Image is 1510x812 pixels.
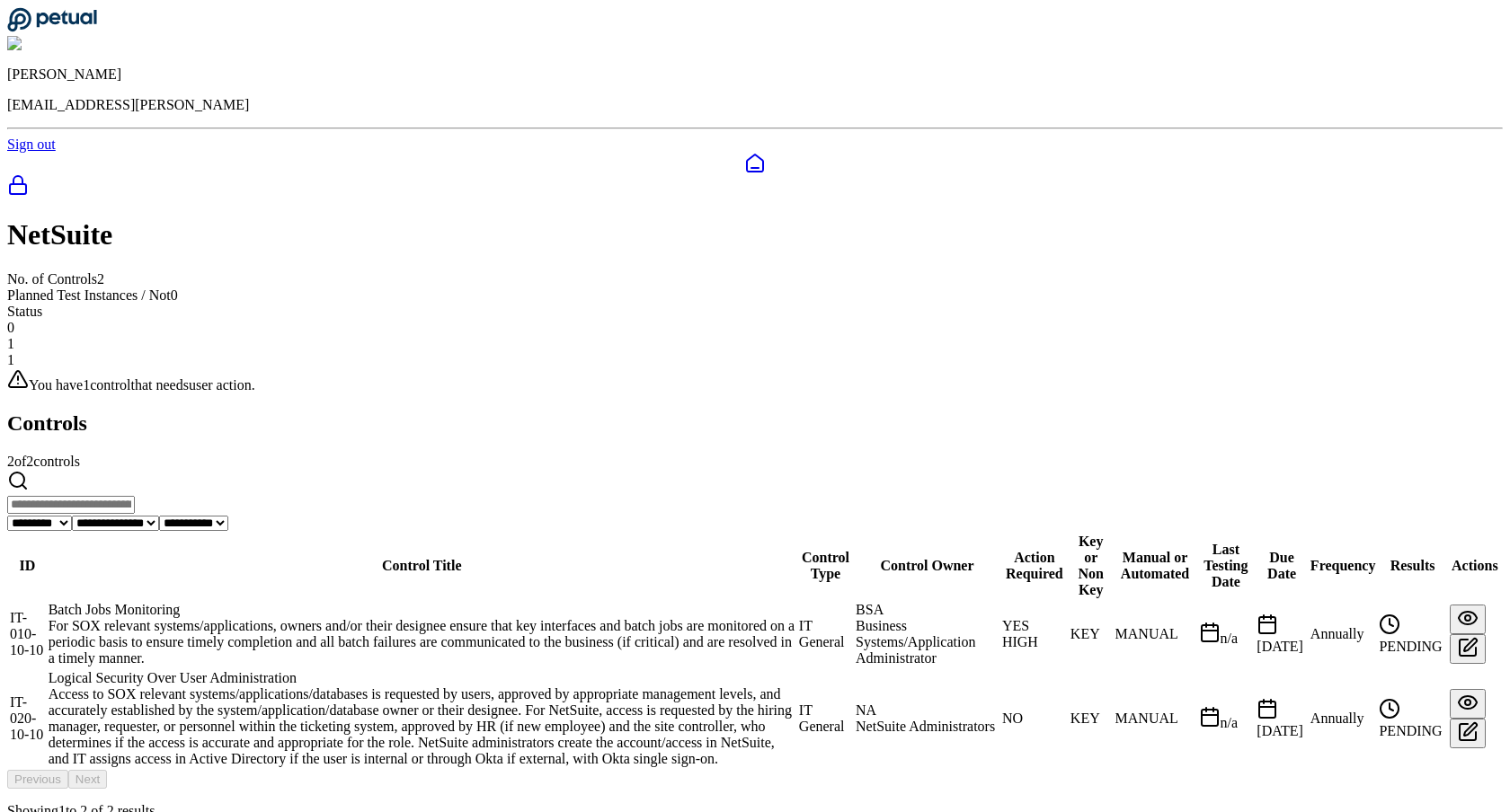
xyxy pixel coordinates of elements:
[9,601,46,667] td: IT-010-10-10
[1379,698,1445,739] div: PENDING
[49,670,795,686] div: Logical Security Over User Administration
[1070,710,1112,727] div: KEY
[9,669,46,768] td: IT-020-10-10
[1001,533,1068,599] th: Action Required
[1070,533,1113,599] th: Key or Non Key
[799,618,852,650] div: IT General
[856,719,999,735] div: NetSuite Administrators
[1378,533,1446,599] th: Results
[1070,626,1112,642] div: KEY
[7,174,1503,199] a: SOC
[799,702,852,735] div: IT General
[29,377,255,393] span: You have 1 control that need s user action.
[7,97,1503,113] p: [EMAIL_ADDRESS][PERSON_NAME]
[1257,613,1307,655] div: [DATE]
[1310,533,1377,599] th: Frequency
[7,36,129,52] img: Shekhar Khedekar
[7,66,1503,83] p: [PERSON_NAME]
[798,533,853,599] th: Control Type
[7,20,97,35] a: Go to Dashboard
[7,218,1503,252] h1: NetSuite
[382,558,461,573] span: Control Title
[1256,533,1308,599] th: Due Date
[1002,618,1067,634] div: YES
[7,320,14,335] span: 0
[1115,533,1196,599] th: Manual or Automated
[49,618,795,666] div: For SOX relevant systems/applications, owners and/or their designee ensure that key interfaces an...
[1449,533,1501,599] th: Actions
[7,287,171,303] span: Planned Test Instances / Not
[7,411,1503,436] h2: Controls
[7,770,68,789] button: Previous
[7,352,14,367] span: 1
[1115,710,1195,727] div: MANUAL
[1002,710,1067,727] div: NO
[7,153,1503,174] a: Dashboard
[1198,533,1255,599] th: Last Testing Date
[7,336,14,351] span: 1
[171,287,178,303] span: 0
[1310,669,1377,768] td: Annually
[7,304,42,319] span: Status
[7,271,97,287] span: No. of Controls
[1199,622,1254,647] div: n/a
[68,770,107,789] button: Next
[855,533,999,599] th: Control Owner
[856,602,884,617] span: BSA
[1115,626,1195,642] div: MANUAL
[19,558,35,573] span: ID
[7,454,80,469] span: 2 of 2 controls
[1257,698,1307,739] div: [DATE]
[97,271,104,287] span: 2
[1379,613,1445,655] div: PENDING
[1002,634,1067,650] div: HIGH
[1199,706,1254,731] div: n/a
[1310,601,1377,667] td: Annually
[49,602,795,618] div: Batch Jobs Monitoring
[7,137,56,152] a: Sign out
[856,618,999,666] div: Business Systems/Application Administrator
[49,686,795,767] div: Access to SOX relevant systems/applications/databases is requested by users, approved by appropri...
[856,702,876,718] span: NA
